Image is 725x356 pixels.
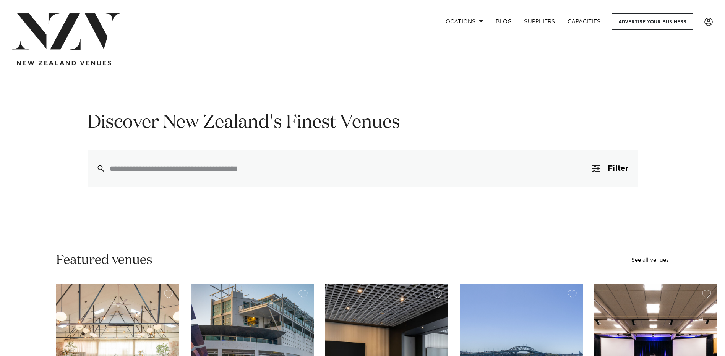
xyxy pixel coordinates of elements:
[88,111,638,135] h1: Discover New Zealand's Finest Venues
[518,13,561,30] a: SUPPLIERS
[583,150,637,187] button: Filter
[612,13,693,30] a: Advertise your business
[561,13,607,30] a: Capacities
[12,13,120,50] img: nzv-logo.png
[608,165,628,172] span: Filter
[17,61,111,66] img: new-zealand-venues-text.png
[436,13,490,30] a: Locations
[631,257,669,263] a: See all venues
[490,13,518,30] a: BLOG
[56,252,152,269] h2: Featured venues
